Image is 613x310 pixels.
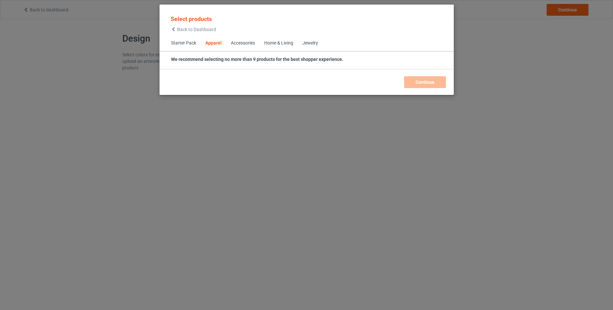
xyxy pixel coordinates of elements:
span: Select products [171,15,212,22]
div: Home & Living [264,40,293,46]
strong: We recommend selecting no more than 9 products for the best shopper experience. [171,57,343,62]
span: Starter Pack [166,35,201,51]
div: Apparel [205,40,222,46]
span: Back to Dashboard [177,27,216,32]
div: Jewelry [302,40,318,46]
div: Accessories [231,40,255,46]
